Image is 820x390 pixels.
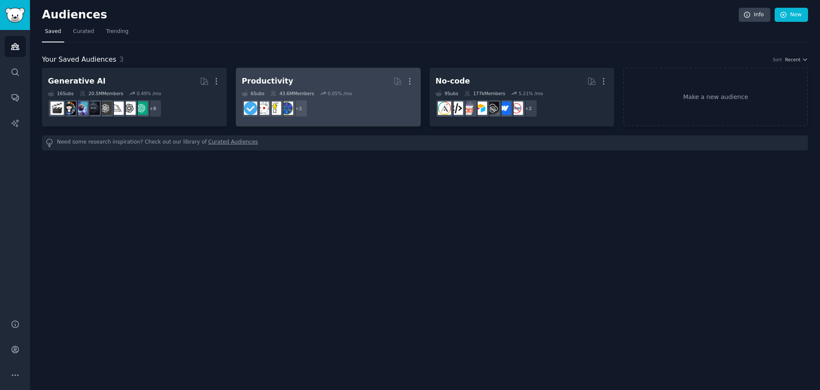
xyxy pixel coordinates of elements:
img: midjourney [110,102,124,115]
div: + 8 [144,99,162,117]
a: Make a new audience [623,68,808,126]
div: + 2 [520,99,538,117]
img: weirddalle [86,102,100,115]
img: Adalo [438,102,451,115]
img: productivity [256,102,269,115]
span: Trending [106,28,128,36]
img: OpenAI [122,102,136,115]
div: 5.21 % /mo [519,90,543,96]
img: StableDiffusion [74,102,88,115]
a: Curated [70,25,97,42]
div: 16 Sub s [48,90,74,96]
span: Saved [45,28,61,36]
a: Saved [42,25,64,42]
img: GummySearch logo [5,8,25,23]
span: Your Saved Audiences [42,54,116,65]
img: Airtable [474,102,487,115]
a: No-code9Subs177kMembers5.21% /mo+2nocodewebflowNoCodeSaaSAirtablenocodelowcodeNoCodeMovementAdalo [430,68,615,126]
div: 177k Members [464,90,505,96]
a: New [775,8,808,22]
div: Productivity [242,76,293,87]
div: 6 Sub s [242,90,264,96]
div: + 2 [290,99,308,117]
img: aiArt [62,102,76,115]
a: Generative AI16Subs20.5MMembers0.49% /mo+8ChatGPTOpenAImidjourneyGPT3weirddalleStableDiffusionaiA... [42,68,227,126]
img: ChatGPT [134,102,148,115]
div: 0.49 % /mo [137,90,161,96]
img: nocodelowcode [462,102,475,115]
a: Info [739,8,770,22]
button: Recent [785,57,808,63]
img: getdisciplined [244,102,257,115]
span: 3 [119,55,124,63]
img: aivideo [51,102,64,115]
img: webflow [498,102,511,115]
div: 20.5M Members [80,90,123,96]
span: Recent [785,57,800,63]
div: 9 Sub s [436,90,458,96]
img: nocode [510,102,523,115]
a: Trending [103,25,131,42]
a: Productivity6Subs43.6MMembers0.05% /mo+2LifeProTipslifehacksproductivitygetdisciplined [236,68,421,126]
img: NoCodeMovement [450,102,463,115]
img: LifeProTips [280,102,293,115]
span: Curated [73,28,94,36]
img: lifehacks [268,102,281,115]
div: 43.6M Members [270,90,314,96]
img: GPT3 [98,102,112,115]
div: 0.05 % /mo [328,90,352,96]
div: Need some research inspiration? Check out our library of [42,135,808,150]
a: Curated Audiences [208,138,258,147]
div: No-code [436,76,470,87]
img: NoCodeSaaS [486,102,499,115]
div: Generative AI [48,76,106,87]
h2: Audiences [42,8,739,22]
div: Sort [773,57,782,63]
